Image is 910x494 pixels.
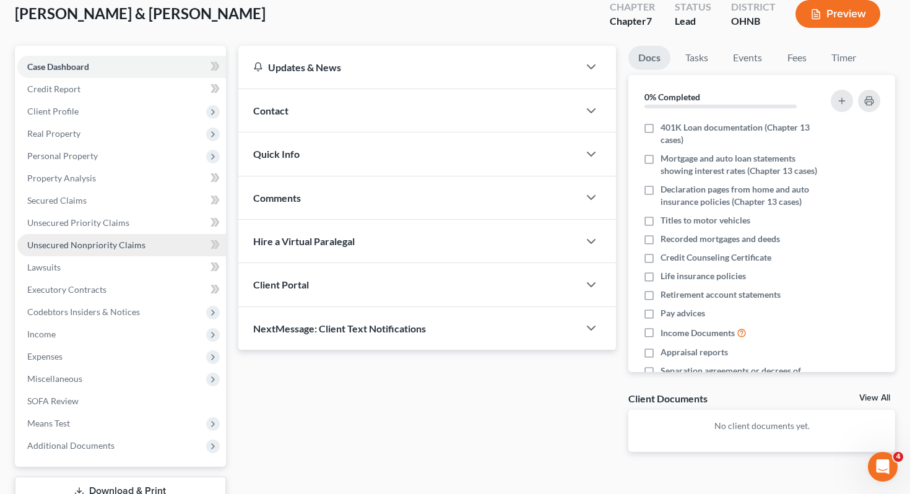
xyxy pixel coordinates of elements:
span: Personal Property [27,150,98,161]
a: Unsecured Priority Claims [17,212,226,234]
span: Quick Info [253,148,300,160]
a: View All [859,394,890,402]
a: Credit Report [17,78,226,100]
span: Mortgage and auto loan statements showing interest rates (Chapter 13 cases) [661,152,818,177]
span: Real Property [27,128,80,139]
span: Income [27,329,56,339]
span: Secured Claims [27,195,87,206]
span: Unsecured Priority Claims [27,217,129,228]
span: Executory Contracts [27,284,106,295]
span: Recorded mortgages and deeds [661,233,780,245]
div: Chapter [610,14,655,28]
span: Income Documents [661,327,735,339]
span: Life insurance policies [661,270,746,282]
span: Separation agreements or decrees of divorces [661,365,818,389]
span: 7 [646,15,652,27]
span: SOFA Review [27,396,79,406]
span: Client Profile [27,106,79,116]
a: SOFA Review [17,390,226,412]
a: Timer [821,46,866,70]
a: Events [723,46,772,70]
span: Hire a Virtual Paralegal [253,235,355,247]
span: Titles to motor vehicles [661,214,750,227]
span: Declaration pages from home and auto insurance policies (Chapter 13 cases) [661,183,818,208]
span: Property Analysis [27,173,96,183]
span: Case Dashboard [27,61,89,72]
span: Credit Counseling Certificate [661,251,771,264]
span: 401K Loan documentation (Chapter 13 cases) [661,121,818,146]
span: Unsecured Nonpriority Claims [27,240,145,250]
a: Lawsuits [17,256,226,279]
a: Property Analysis [17,167,226,189]
iframe: Intercom live chat [868,452,898,482]
strong: 0% Completed [644,92,700,102]
div: Lead [675,14,711,28]
div: OHNB [731,14,776,28]
p: No client documents yet. [638,420,885,432]
a: Secured Claims [17,189,226,212]
a: Case Dashboard [17,56,226,78]
span: Expenses [27,351,63,362]
span: Means Test [27,418,70,428]
span: Codebtors Insiders & Notices [27,306,140,317]
span: Contact [253,105,288,116]
span: Appraisal reports [661,346,728,358]
span: Comments [253,192,301,204]
span: Lawsuits [27,262,61,272]
a: Docs [628,46,670,70]
div: Client Documents [628,392,708,405]
a: Fees [777,46,817,70]
span: Miscellaneous [27,373,82,384]
a: Tasks [675,46,718,70]
span: Retirement account statements [661,288,781,301]
span: Pay advices [661,307,705,319]
a: Executory Contracts [17,279,226,301]
span: 4 [893,452,903,462]
a: Unsecured Nonpriority Claims [17,234,226,256]
span: [PERSON_NAME] & [PERSON_NAME] [15,4,266,22]
span: Client Portal [253,279,309,290]
div: Updates & News [253,61,565,74]
span: Additional Documents [27,440,115,451]
span: NextMessage: Client Text Notifications [253,323,426,334]
span: Credit Report [27,84,80,94]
